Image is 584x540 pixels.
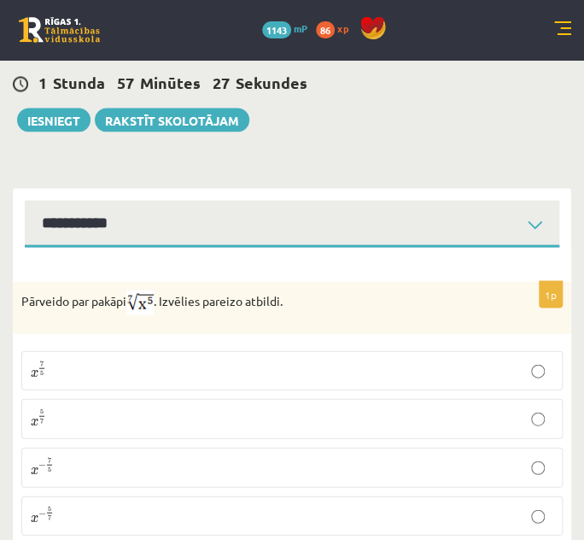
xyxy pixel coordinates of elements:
[337,21,348,35] span: xp
[53,73,105,92] span: Stunda
[48,467,51,472] span: 5
[21,290,477,314] p: Pārveido par pakāpi . Izvēlies pareizo atbildi.
[236,73,307,92] span: Sekundes
[126,290,154,314] img: Ev0AhbBUcYQJZQ0AAAAASUVORK5CYII=
[262,21,291,38] span: 1143
[316,21,335,38] span: 86
[17,108,91,132] button: Iesniegt
[38,509,46,517] span: −
[31,514,38,522] span: x
[140,73,201,92] span: Minūtes
[40,408,44,414] span: 5
[31,369,38,377] span: x
[48,506,51,511] span: 5
[117,73,134,92] span: 57
[38,73,47,92] span: 1
[40,361,44,366] span: 7
[48,457,51,462] span: 7
[95,108,249,132] a: Rakstīt skolotājam
[31,467,38,474] span: x
[539,280,563,308] p: 1p
[38,461,46,469] span: −
[294,21,307,35] span: mP
[213,73,230,92] span: 27
[31,418,38,426] span: x
[40,370,44,375] span: 5
[316,21,357,35] a: 86 xp
[19,17,100,43] a: Rīgas 1. Tālmācības vidusskola
[40,418,44,423] span: 7
[48,514,51,519] span: 7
